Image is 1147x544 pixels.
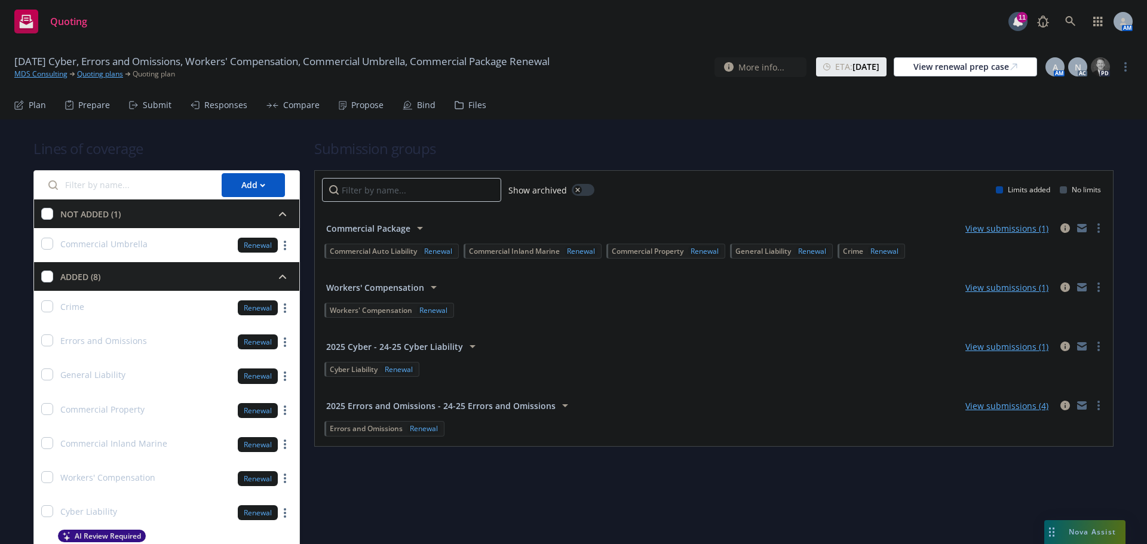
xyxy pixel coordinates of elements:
a: more [278,301,292,315]
span: Errors and Omissions [60,334,147,347]
a: more [1091,339,1106,354]
a: View submissions (1) [965,223,1048,234]
a: circleInformation [1058,339,1072,354]
span: Crime [843,246,863,256]
strong: [DATE] [852,61,879,72]
div: Renewal [422,246,455,256]
div: Compare [283,100,320,110]
a: more [1091,398,1106,413]
a: mail [1075,398,1089,413]
div: Propose [351,100,384,110]
a: Quoting plans [77,69,123,79]
div: View renewal prep case [913,58,1017,76]
a: circleInformation [1058,221,1072,235]
div: Responses [204,100,247,110]
button: 2025 Cyber - 24-25 Cyber Liability [322,334,484,358]
button: NOT ADDED (1) [60,204,292,223]
span: Commercial Property [60,403,145,416]
input: Filter by name... [322,178,501,202]
a: more [1091,221,1106,235]
a: more [278,437,292,451]
span: Workers' Compensation [60,471,155,484]
div: Submit [143,100,171,110]
a: Switch app [1086,10,1110,33]
div: 11 [1017,12,1028,23]
div: Renewal [407,423,440,434]
a: View submissions (1) [965,341,1048,352]
div: Renewal [238,368,278,383]
button: More info... [714,57,806,77]
div: Renewal [688,246,721,256]
img: photo [1091,57,1110,76]
a: more [1118,60,1133,74]
div: Renewal [868,246,901,256]
span: A [1053,61,1058,73]
a: Search [1059,10,1082,33]
span: Nova Assist [1069,527,1116,537]
a: more [278,403,292,417]
span: Commercial Package [326,222,410,235]
span: Crime [60,300,84,313]
button: Add [222,173,285,197]
input: Filter by name... [41,173,214,197]
div: Renewal [382,364,415,374]
a: more [278,506,292,520]
h1: Submission groups [314,139,1114,158]
a: Quoting [10,5,92,38]
span: Cyber Liability [330,364,378,374]
span: Quoting plan [133,69,175,79]
span: Commercial Property [612,246,683,256]
span: Errors and Omissions [330,423,403,434]
button: Workers' Compensation [322,275,445,299]
a: mail [1075,280,1089,294]
button: 2025 Errors and Omissions - 24-25 Errors and Omissions [322,394,576,417]
a: more [278,335,292,349]
button: Commercial Package [322,216,431,240]
a: View renewal prep case [894,57,1037,76]
span: Commercial Auto Liability [330,246,417,256]
a: mail [1075,221,1089,235]
div: Renewal [238,505,278,520]
span: Commercial Inland Marine [60,437,167,450]
a: View submissions (1) [965,282,1048,293]
a: circleInformation [1058,280,1072,294]
span: General Liability [60,368,125,381]
span: 2025 Errors and Omissions - 24-25 Errors and Omissions [326,399,556,412]
div: Bind [417,100,436,110]
div: Plan [29,100,46,110]
div: Add [241,174,265,196]
div: No limits [1060,185,1101,195]
span: N [1075,61,1081,73]
div: NOT ADDED (1) [60,208,121,220]
div: Renewal [417,305,450,315]
button: ADDED (8) [60,267,292,286]
span: More info... [738,61,784,73]
a: more [278,238,292,253]
a: Report a Bug [1031,10,1055,33]
span: General Liability [735,246,791,256]
div: Files [468,100,486,110]
span: Commercial Inland Marine [469,246,560,256]
a: more [278,369,292,383]
div: Renewal [238,238,278,253]
div: Limits added [996,185,1050,195]
span: Workers' Compensation [326,281,424,294]
a: mail [1075,339,1089,354]
span: ETA : [835,60,879,73]
a: circleInformation [1058,398,1072,413]
h1: Lines of coverage [33,139,300,158]
div: Drag to move [1044,520,1059,544]
a: MDS Consulting [14,69,68,79]
span: AI Review Required [75,531,141,541]
div: Renewal [796,246,829,256]
div: Prepare [78,100,110,110]
button: AI Review Required [58,530,146,542]
button: Nova Assist [1044,520,1125,544]
a: View submissions (4) [965,400,1048,411]
div: Renewal [238,334,278,349]
span: Quoting [50,17,87,26]
div: Renewal [238,403,278,418]
span: 2025 Cyber - 24-25 Cyber Liability [326,340,463,353]
span: Commercial Umbrella [60,238,148,250]
span: Workers' Compensation [330,305,412,315]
